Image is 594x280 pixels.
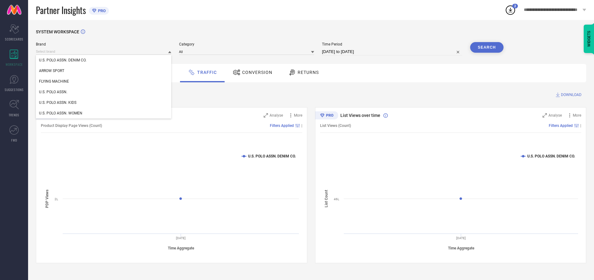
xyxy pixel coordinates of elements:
[549,123,573,128] span: Filters Applied
[39,90,67,94] span: U.S. POLO ASSN.
[324,190,329,207] tspan: List Count
[39,111,82,115] span: U.S. POLO ASSN. WOMEN
[301,123,302,128] span: |
[334,197,339,201] text: 46L
[294,113,302,118] span: More
[270,123,294,128] span: Filters Applied
[45,189,49,208] tspan: PDP Views
[315,111,338,121] div: Premium
[39,69,64,73] span: ARROW SPORT
[340,113,380,118] span: List Views over time
[176,236,186,240] text: [DATE]
[55,197,58,201] text: 2L
[39,79,69,84] span: FLYING MACHINE
[248,154,296,158] text: U.S. POLO ASSN. DENIM CO.
[298,70,319,75] span: Returns
[6,62,23,67] span: WORKSPACE
[197,70,217,75] span: Traffic
[573,113,581,118] span: More
[270,113,283,118] span: Analyse
[96,8,106,13] span: PRO
[36,65,171,76] div: ARROW SPORT
[5,37,23,41] span: SCORECARDS
[36,87,171,97] div: U.S. POLO ASSN.
[320,123,351,128] span: List Views (Count)
[36,97,171,108] div: U.S. POLO ASSN. KIDS
[505,4,516,16] div: Open download list
[322,48,462,56] input: Select time period
[448,246,474,250] tspan: Time Aggregate
[11,138,17,142] span: FWD
[41,123,102,128] span: Product Display Page Views (Count)
[5,87,24,92] span: SUGGESTIONS
[36,4,86,17] span: Partner Insights
[36,42,171,46] span: Brand
[9,113,19,117] span: TRENDS
[36,108,171,118] div: U.S. POLO ASSN. WOMEN
[36,48,171,55] input: Select brand
[470,42,504,53] button: Search
[527,154,575,158] text: U.S. POLO ASSN. DENIM CO.
[548,113,562,118] span: Analyse
[322,42,462,46] span: Time Period
[543,113,547,118] svg: Zoom
[179,42,314,46] span: Category
[36,55,171,65] div: U.S. POLO ASSN. DENIM CO.
[561,92,582,98] span: DOWNLOAD
[36,29,79,34] span: SYSTEM WORKSPACE
[168,246,194,250] tspan: Time Aggregate
[456,236,466,240] text: [DATE]
[39,100,76,105] span: U.S. POLO ASSN. KIDS
[264,113,268,118] svg: Zoom
[514,4,516,8] span: 2
[36,76,171,87] div: FLYING MACHINE
[39,58,86,62] span: U.S. POLO ASSN. DENIM CO.
[242,70,272,75] span: Conversion
[580,123,581,128] span: |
